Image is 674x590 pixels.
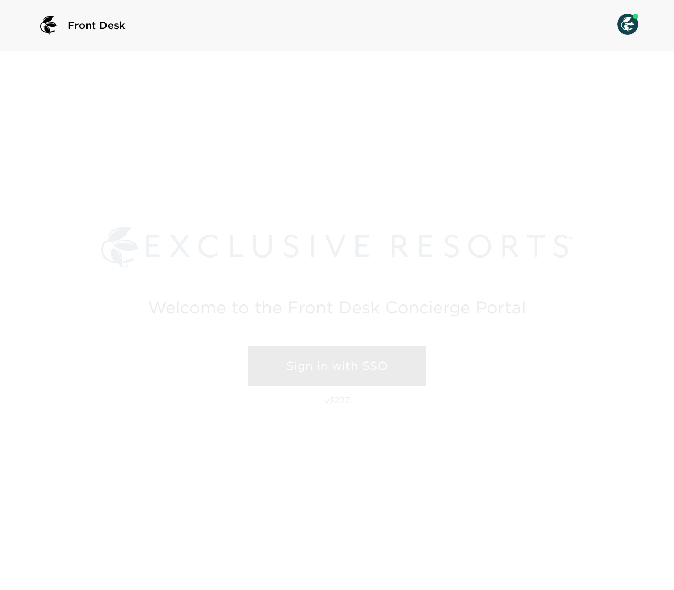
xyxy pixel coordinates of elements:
[101,227,573,268] img: Exclusive Resorts logo
[36,13,61,38] img: logo
[68,18,126,33] span: Front Desk
[324,395,350,405] p: v3227
[148,299,526,316] h2: Welcome to the Front Desk Concierge Portal
[617,14,638,35] img: User
[248,346,426,386] a: Sign in with SSO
